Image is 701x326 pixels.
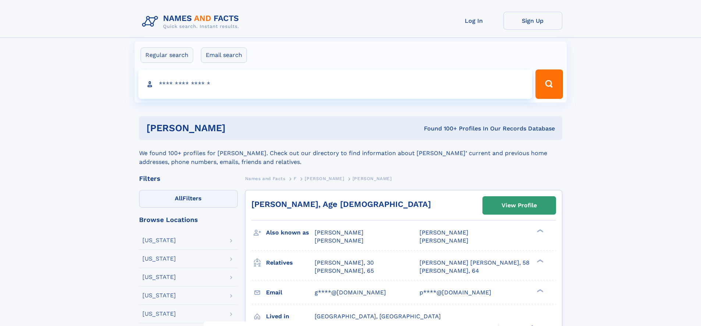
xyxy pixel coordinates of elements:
div: Filters [139,175,238,182]
div: [US_STATE] [142,256,176,262]
a: [PERSON_NAME], 64 [419,267,479,275]
label: Email search [201,47,247,63]
div: [US_STATE] [142,274,176,280]
h3: Email [266,286,315,299]
div: ❯ [535,258,544,263]
h1: [PERSON_NAME] [146,123,325,133]
span: [PERSON_NAME] [305,176,344,181]
a: View Profile [483,197,556,214]
a: [PERSON_NAME], 65 [315,267,374,275]
a: Log In [445,12,503,30]
label: Filters [139,190,238,208]
div: [US_STATE] [142,293,176,298]
span: All [175,195,183,202]
div: ❯ [535,229,544,233]
a: F [294,174,297,183]
h3: Lived in [266,310,315,323]
div: We found 100+ profiles for [PERSON_NAME]. Check out our directory to find information about [PERS... [139,140,562,166]
a: Sign Up [503,12,562,30]
input: search input [138,69,532,99]
a: [PERSON_NAME] [PERSON_NAME], 58 [419,259,530,267]
img: Logo Names and Facts [139,12,245,32]
div: View Profile [502,197,537,214]
a: [PERSON_NAME] [305,174,344,183]
span: [GEOGRAPHIC_DATA], [GEOGRAPHIC_DATA] [315,313,441,320]
div: ❯ [535,288,544,293]
h3: Relatives [266,257,315,269]
span: [PERSON_NAME] [315,237,364,244]
a: [PERSON_NAME], 30 [315,259,374,267]
a: Names and Facts [245,174,286,183]
span: [PERSON_NAME] [315,229,364,236]
div: [US_STATE] [142,237,176,243]
span: F [294,176,297,181]
div: Found 100+ Profiles In Our Records Database [325,125,555,133]
span: [PERSON_NAME] [419,237,468,244]
div: [US_STATE] [142,311,176,317]
div: Browse Locations [139,216,238,223]
button: Search Button [535,69,563,99]
a: [PERSON_NAME], Age [DEMOGRAPHIC_DATA] [251,200,431,209]
span: [PERSON_NAME] [353,176,392,181]
span: [PERSON_NAME] [419,229,468,236]
label: Regular search [141,47,193,63]
h3: Also known as [266,226,315,239]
